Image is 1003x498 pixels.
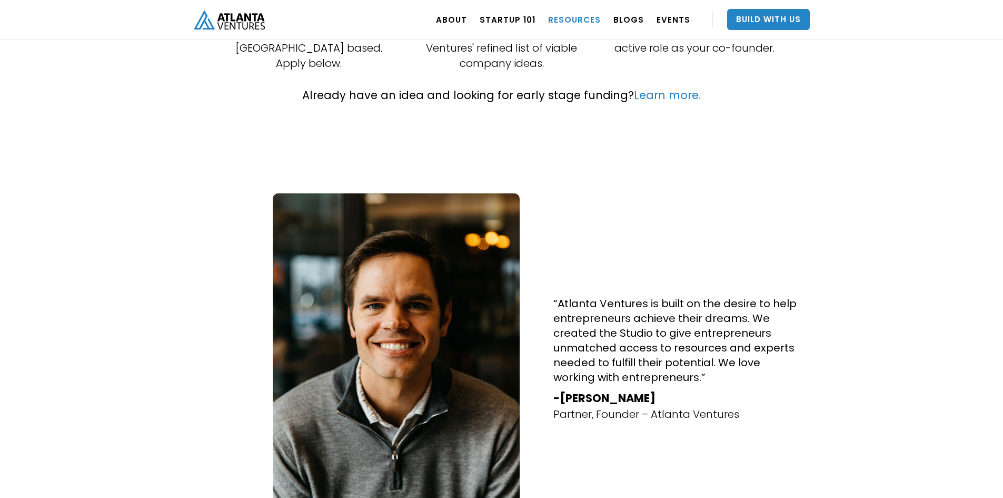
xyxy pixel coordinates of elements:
a: RESOURCES [548,5,601,34]
a: Learn more. [634,87,701,103]
h4: “Atlanta Ventures is built on the desire to help entrepreneurs achieve their dreams. We created t... [553,296,801,385]
a: ABOUT [436,5,467,34]
a: Startup 101 [480,5,535,34]
a: BLOGS [613,5,644,34]
p: Already have an idea and looking for early stage funding? [302,87,701,104]
p: Partner, Founder – Atlanta Ventures [553,407,739,422]
strong: -[PERSON_NAME] [553,390,656,406]
a: EVENTS [657,5,690,34]
a: Build With Us [727,9,810,30]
